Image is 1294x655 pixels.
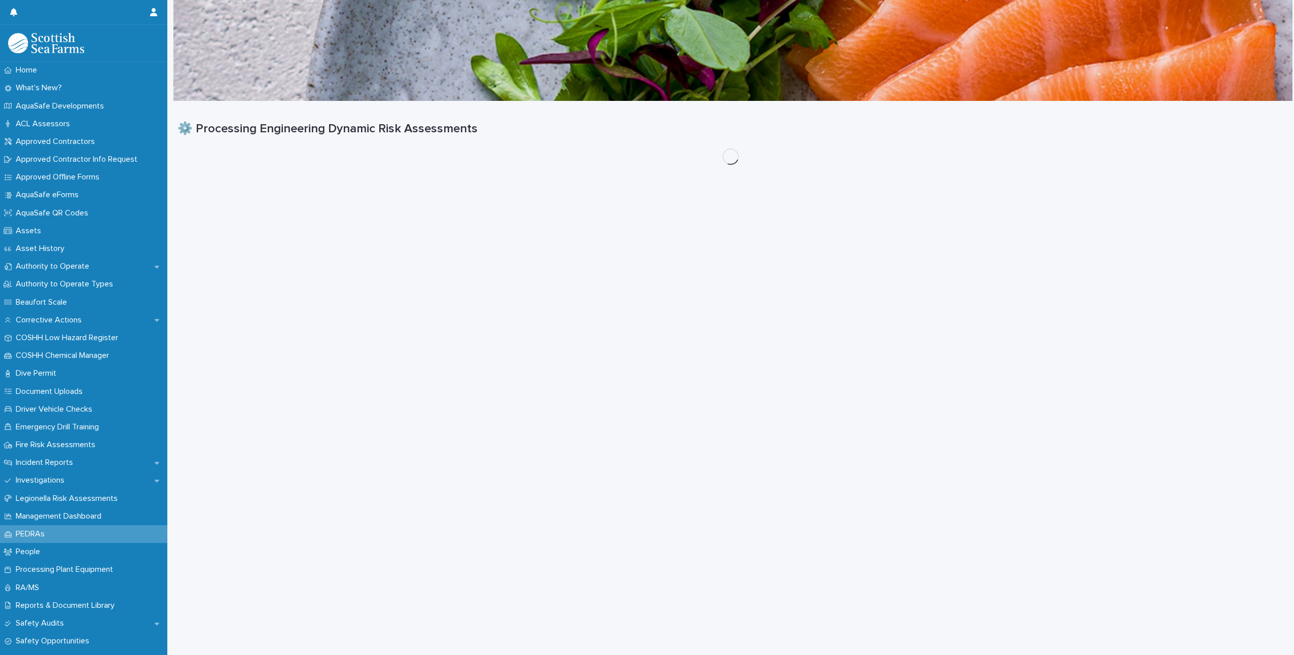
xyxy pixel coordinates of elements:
p: Approved Offline Forms [12,172,107,182]
p: Dive Permit [12,369,64,378]
p: What's New? [12,83,70,93]
p: ACL Assessors [12,119,78,129]
p: Corrective Actions [12,315,90,325]
p: Driver Vehicle Checks [12,405,100,414]
p: Reports & Document Library [12,601,123,610]
p: Safety Audits [12,618,72,628]
p: Fire Risk Assessments [12,440,103,450]
p: Beaufort Scale [12,298,75,307]
p: AquaSafe Developments [12,101,112,111]
p: Document Uploads [12,387,91,396]
p: Safety Opportunities [12,636,97,646]
p: AquaSafe QR Codes [12,208,96,218]
p: RA/MS [12,583,47,593]
p: Asset History [12,244,73,253]
p: People [12,547,48,557]
p: COSHH Chemical Manager [12,351,117,360]
img: bPIBxiqnSb2ggTQWdOVV [8,33,84,53]
p: Approved Contractors [12,137,103,147]
p: Authority to Operate Types [12,279,121,289]
p: Authority to Operate [12,262,97,271]
p: PEDRAs [12,529,53,539]
p: Approved Contractor Info Request [12,155,146,164]
p: Assets [12,226,49,236]
p: Home [12,65,45,75]
p: COSHH Low Hazard Register [12,333,126,343]
p: Legionella Risk Assessments [12,494,126,503]
p: Management Dashboard [12,512,110,521]
p: Investigations [12,476,73,485]
p: Incident Reports [12,458,81,467]
h1: ⚙️ Processing Engineering Dynamic Risk Assessments [177,122,1284,136]
p: AquaSafe eForms [12,190,87,200]
p: Processing Plant Equipment [12,565,121,574]
p: Emergency Drill Training [12,422,107,432]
